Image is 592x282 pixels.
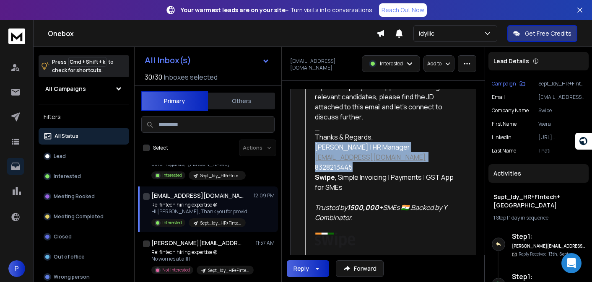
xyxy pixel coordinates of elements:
p: First Name [492,121,517,127]
h1: Sept_Idy_HR+FIntech+[GEOGRAPHIC_DATA] [493,193,584,210]
p: linkedin [492,134,512,141]
p: Last Name [492,147,516,154]
p: Company Name [492,107,529,114]
label: Select [153,145,168,151]
h6: Step 1 : [512,231,585,241]
p: Reply Received [519,251,569,257]
button: P [8,260,25,277]
img: logo [8,28,25,44]
button: Interested [39,168,129,185]
button: Forward [336,260,384,277]
h1: All Inbox(s) [145,56,191,65]
p: Closed [54,233,72,240]
div: Open Intercom Messenger [561,253,582,273]
button: Out of office [39,248,129,265]
div: Activities [488,164,589,183]
span: 30 / 30 [145,72,162,82]
h6: Step 1 : [512,272,585,282]
p: Meeting Completed [54,213,104,220]
button: Lead [39,148,129,165]
a: [EMAIL_ADDRESS][DOMAIN_NAME] [315,153,426,162]
button: Primary [141,91,208,111]
p: Sept_Idy_HR+FIntech+[GEOGRAPHIC_DATA] [200,220,241,226]
p: Interested [162,172,182,179]
p: Re: fintech hiring expertise @ [151,202,252,208]
span: Cmd + Shift + k [68,57,106,67]
p: Veera [538,121,585,127]
p: Add to [427,60,441,67]
p: [EMAIL_ADDRESS][DOMAIN_NAME] [290,58,357,71]
p: 11:57 AM [256,240,275,246]
strong: Swipe [315,173,335,182]
button: All Campaigns [39,80,129,97]
div: Thanks & Regards, [315,132,458,268]
h1: [EMAIL_ADDRESS][DOMAIN_NAME] [151,191,244,200]
p: Reach Out Now [382,6,424,14]
a: Reach Out Now [379,3,427,17]
div: If your company can support us in finding relevant candidates, please find the JD attached to thi... [315,82,458,122]
p: Interested [54,173,81,180]
h1: [PERSON_NAME][EMAIL_ADDRESS][PERSON_NAME][DOMAIN_NAME] [151,239,244,247]
p: [EMAIL_ADDRESS][DOMAIN_NAME] [538,94,585,101]
p: 12:09 PM [254,192,275,199]
p: Campaign [492,80,516,87]
p: Meeting Booked [54,193,95,200]
p: Out of office [54,254,85,260]
div: Reply [293,264,309,273]
button: Meeting Booked [39,188,129,205]
p: Wrong person [54,274,90,280]
div: [PERSON_NAME] | HR Manager [315,142,458,152]
span: 1 Step [493,214,506,221]
strong: 1500,000+ [347,203,383,212]
button: Campaign [492,80,525,87]
p: Hi [PERSON_NAME], Thank you for providing [151,208,252,215]
span: 1 day in sequence [509,214,548,221]
em: Trusted by SMEs 🇮🇳 [315,203,409,212]
p: Thati [538,147,585,154]
p: No worries at all! I [151,256,252,262]
button: All Inbox(s) [138,52,276,69]
p: Email [492,94,505,101]
button: Others [208,92,275,110]
p: Swipe [538,107,585,114]
p: Get Free Credits [525,29,571,38]
h1: All Campaigns [45,85,86,93]
p: Sept_Idy_HR+FIntech+[GEOGRAPHIC_DATA] [538,80,585,87]
p: Lead Details [493,57,529,65]
p: Press to check for shortcuts. [52,58,114,75]
button: Reply [287,260,329,277]
p: Sept_Idy_HR+FIntech+[GEOGRAPHIC_DATA] [200,173,241,179]
button: All Status [39,128,129,145]
p: Not Interested [162,267,190,273]
h1: Onebox [48,28,376,39]
h6: [PERSON_NAME][EMAIL_ADDRESS][DOMAIN_NAME] [512,243,585,249]
div: | [493,215,584,221]
button: Get Free Credits [507,25,577,42]
p: Lead [54,153,66,160]
button: Closed [39,228,129,245]
p: Re: fintech hiring expertise @ [151,249,252,256]
strong: Your warmest leads are on your site [181,6,286,14]
p: – Turn visits into conversations [181,6,372,14]
div: 8328213445 [315,162,458,172]
h3: Filters [39,111,129,123]
p: Interested [162,220,182,226]
div: . [315,202,458,258]
h3: Inboxes selected [164,72,218,82]
p: Sept_Idy_HR+FIntech+[GEOGRAPHIC_DATA] [208,267,249,274]
p: Idyllic [419,29,438,38]
p: All Status [55,133,78,140]
img: AIorK4wtezdi8uV2cTA7cfzkcb8sZhPLWRHXpHD5Nu2KkbMEpmE0uUcgu3IaHay1kEoGZ4d6qAYZHc0 [315,233,355,248]
span: 13th, Sept [548,251,569,257]
div: _ [315,122,458,132]
p: [URL][DOMAIN_NAME] [538,134,585,141]
p: Interested [380,60,403,67]
div: , Simple Invoicing | Payments | GST App for SMEs [315,172,458,192]
button: Meeting Completed [39,208,129,225]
